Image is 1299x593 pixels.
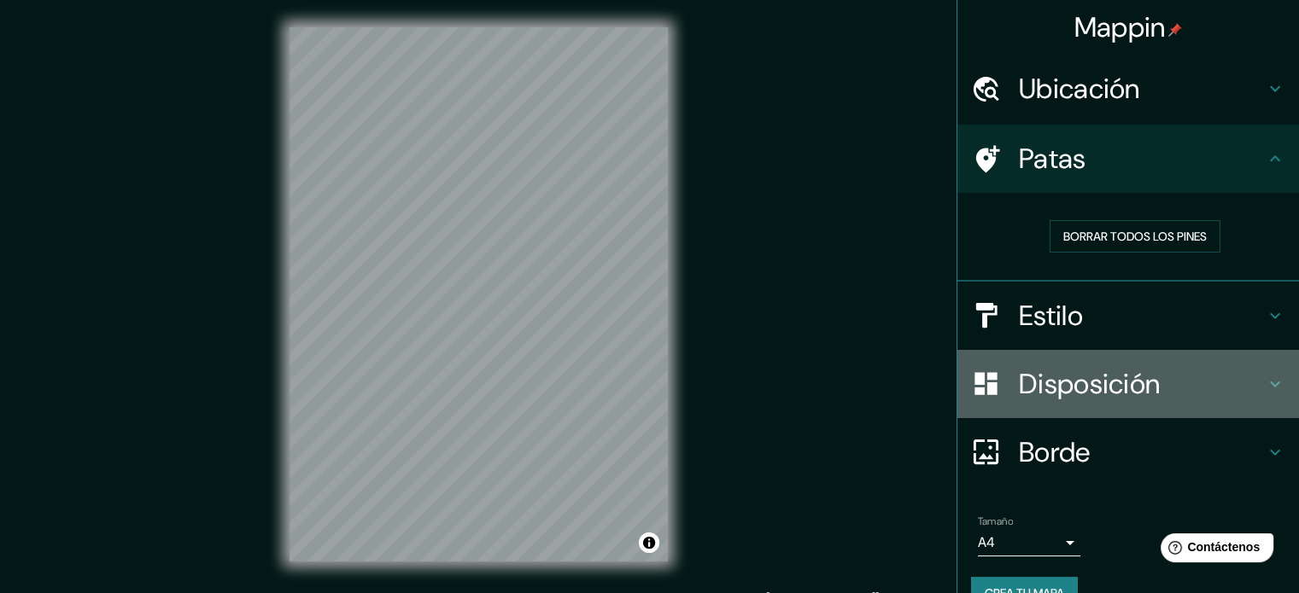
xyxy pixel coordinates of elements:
[978,529,1080,556] div: A4
[957,125,1299,193] div: Patas
[957,282,1299,350] div: Estilo
[978,533,995,551] font: A4
[1050,220,1220,253] button: Borrar todos los pines
[1019,434,1091,470] font: Borde
[1019,141,1086,177] font: Patas
[639,532,659,553] button: Activar o desactivar atribución
[957,350,1299,418] div: Disposición
[1063,229,1207,244] font: Borrar todos los pines
[1019,366,1160,402] font: Disposición
[1074,9,1166,45] font: Mappin
[978,515,1013,528] font: Tamaño
[957,55,1299,123] div: Ubicación
[290,27,668,561] canvas: Mapa
[1168,23,1182,37] img: pin-icon.png
[1147,526,1280,574] iframe: Lanzador de widgets de ayuda
[1019,298,1083,334] font: Estilo
[957,418,1299,486] div: Borde
[1019,71,1140,107] font: Ubicación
